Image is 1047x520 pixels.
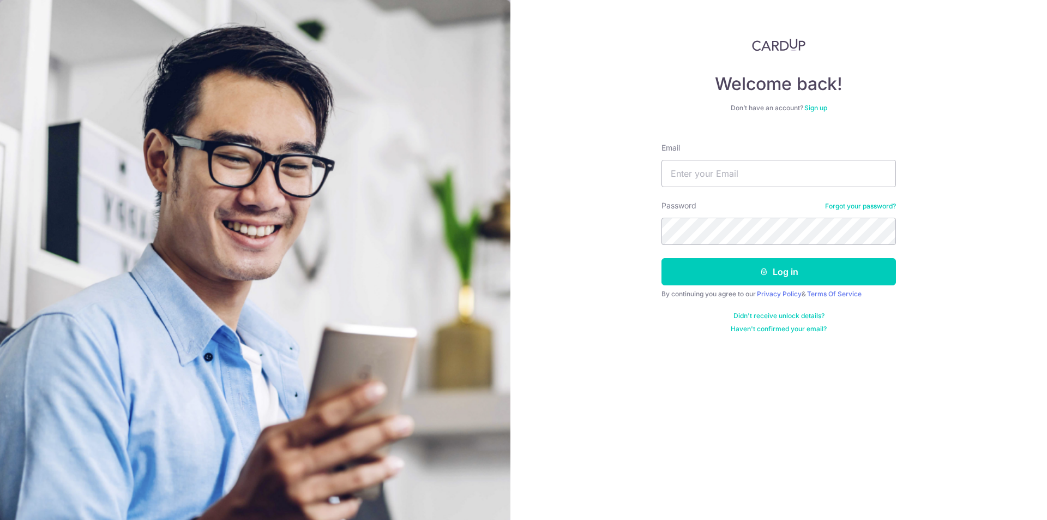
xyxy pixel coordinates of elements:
a: Privacy Policy [757,290,802,298]
label: Email [661,142,680,153]
img: CardUp Logo [752,38,805,51]
a: Terms Of Service [807,290,862,298]
div: By continuing you agree to our & [661,290,896,298]
a: Sign up [804,104,827,112]
label: Password [661,200,696,211]
input: Enter your Email [661,160,896,187]
a: Didn't receive unlock details? [733,312,825,320]
button: Log in [661,258,896,285]
div: Don’t have an account? [661,104,896,112]
a: Haven't confirmed your email? [731,325,827,333]
a: Forgot your password? [825,202,896,211]
h4: Welcome back! [661,73,896,95]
